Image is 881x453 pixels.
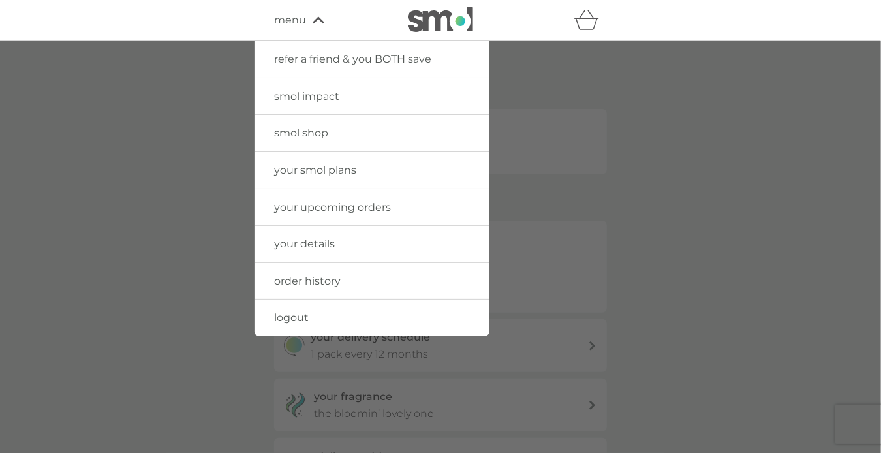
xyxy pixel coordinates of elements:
span: smol shop [274,127,328,139]
a: logout [255,300,489,336]
span: order history [274,275,341,287]
a: your smol plans [255,152,489,189]
a: order history [255,263,489,300]
img: smol [408,7,473,32]
span: logout [274,311,309,324]
span: menu [274,12,306,29]
span: your details [274,238,335,250]
a: your details [255,226,489,262]
a: your upcoming orders [255,189,489,226]
div: basket [574,7,607,33]
span: refer a friend & you BOTH save [274,53,431,65]
span: your upcoming orders [274,201,391,213]
a: smol shop [255,115,489,151]
a: refer a friend & you BOTH save [255,41,489,78]
a: smol impact [255,78,489,115]
span: your smol plans [274,164,356,176]
span: smol impact [274,90,339,102]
